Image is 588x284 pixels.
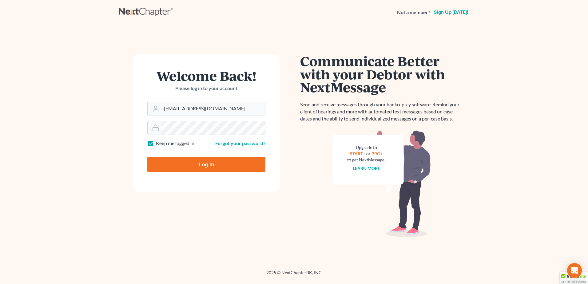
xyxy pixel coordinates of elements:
[147,69,265,82] h1: Welcome Back!
[560,272,588,284] div: TrustedSite Certified
[147,85,265,92] p: Please log in to your account
[347,157,385,163] div: to get NextMessage.
[161,102,265,116] input: Email Address
[300,54,463,94] h1: Communicate Better with your Debtor with NextMessage
[397,9,430,16] strong: Not a member?
[215,140,265,146] a: Forgot your password?
[433,10,469,15] a: Sign up [DATE]!
[366,151,371,156] span: or
[350,151,365,156] a: START+
[347,144,385,151] div: Upgrade to
[567,263,582,278] div: Open Intercom Messenger
[332,130,431,237] img: nextmessage_bg-59042aed3d76b12b5cd301f8e5b87938c9018125f34e5fa2b7a6b67550977c72.svg
[156,140,194,147] label: Keep me logged in
[300,101,463,122] p: Send and receive messages through your bankruptcy software. Remind your client of hearings and mo...
[119,270,469,281] div: 2025 © NextChapterBK, INC
[353,166,380,171] a: Learn more
[371,151,383,156] a: PRO+
[147,157,265,172] input: Log In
